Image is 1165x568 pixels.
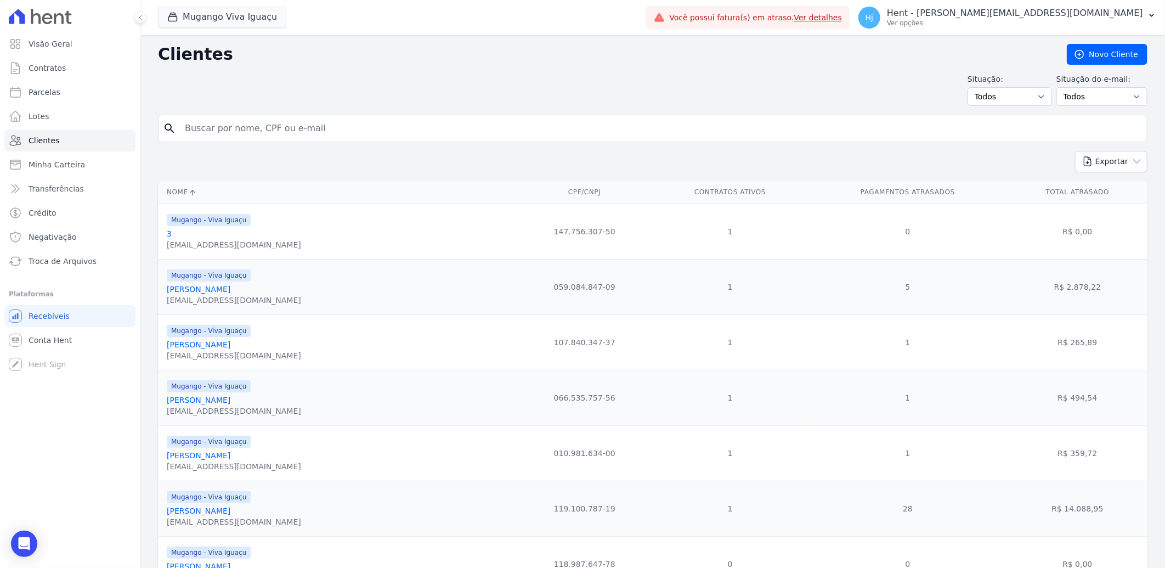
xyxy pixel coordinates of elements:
input: Buscar por nome, CPF ou e-mail [178,117,1143,139]
div: [EMAIL_ADDRESS][DOMAIN_NAME] [167,461,301,472]
span: Mugango - Viva Iguaçu [167,547,251,559]
span: Mugango - Viva Iguaçu [167,269,251,282]
span: Troca de Arquivos [29,256,97,267]
span: Conta Hent [29,335,72,346]
span: Mugango - Viva Iguaçu [167,214,251,226]
a: Visão Geral [4,33,135,55]
a: Transferências [4,178,135,200]
td: 119.100.787-19 [517,481,653,536]
td: 1 [808,314,1008,370]
label: Situação do e-mail: [1056,74,1147,85]
td: R$ 14.088,95 [1008,481,1147,536]
a: Minha Carteira [4,154,135,176]
a: [PERSON_NAME] [167,340,230,349]
a: Contratos [4,57,135,79]
td: 1 [653,425,808,481]
p: Ver opções [887,19,1143,27]
a: [PERSON_NAME] [167,285,230,294]
div: [EMAIL_ADDRESS][DOMAIN_NAME] [167,516,301,527]
th: Contratos Ativos [653,181,808,204]
td: 1 [808,370,1008,425]
a: [PERSON_NAME] [167,451,230,460]
div: [EMAIL_ADDRESS][DOMAIN_NAME] [167,295,301,306]
button: Hj Hent - [PERSON_NAME][EMAIL_ADDRESS][DOMAIN_NAME] Ver opções [850,2,1165,33]
div: [EMAIL_ADDRESS][DOMAIN_NAME] [167,239,301,250]
td: 107.840.347-37 [517,314,653,370]
p: Hent - [PERSON_NAME][EMAIL_ADDRESS][DOMAIN_NAME] [887,8,1143,19]
th: CPF/CNPJ [517,181,653,204]
span: Mugango - Viva Iguaçu [167,436,251,448]
div: Open Intercom Messenger [11,531,37,557]
a: [PERSON_NAME] [167,396,230,404]
span: Mugango - Viva Iguaçu [167,325,251,337]
td: 5 [808,259,1008,314]
i: search [163,122,176,135]
span: Você possui fatura(s) em atraso. [669,12,842,24]
a: Crédito [4,202,135,224]
td: 059.084.847-09 [517,259,653,314]
td: 0 [808,204,1008,259]
span: Contratos [29,63,66,74]
th: Nome [158,181,517,204]
span: Hj [866,14,873,21]
h2: Clientes [158,44,1049,64]
div: [EMAIL_ADDRESS][DOMAIN_NAME] [167,350,301,361]
th: Pagamentos Atrasados [808,181,1008,204]
td: 1 [653,481,808,536]
span: Mugango - Viva Iguaçu [167,380,251,392]
span: Negativação [29,232,77,243]
span: Lotes [29,111,49,122]
div: [EMAIL_ADDRESS][DOMAIN_NAME] [167,406,301,417]
span: Minha Carteira [29,159,85,170]
span: Recebíveis [29,311,70,322]
span: Parcelas [29,87,60,98]
span: Transferências [29,183,84,194]
button: Exportar [1075,151,1147,172]
a: Conta Hent [4,329,135,351]
span: Clientes [29,135,59,146]
td: 1 [653,370,808,425]
td: R$ 265,89 [1008,314,1147,370]
td: R$ 494,54 [1008,370,1147,425]
span: Visão Geral [29,38,72,49]
a: Parcelas [4,81,135,103]
td: R$ 0,00 [1008,204,1147,259]
td: 1 [808,425,1008,481]
a: 3 [167,229,172,238]
td: 1 [653,314,808,370]
td: R$ 359,72 [1008,425,1147,481]
a: Recebíveis [4,305,135,327]
td: 1 [653,259,808,314]
td: 010.981.634-00 [517,425,653,481]
a: Negativação [4,226,135,248]
button: Mugango Viva Iguaçu [158,7,286,27]
a: Troca de Arquivos [4,250,135,272]
td: 147.756.307-50 [517,204,653,259]
a: Clientes [4,130,135,151]
label: Situação: [968,74,1052,85]
td: 066.535.757-56 [517,370,653,425]
td: R$ 2.878,22 [1008,259,1147,314]
span: Crédito [29,207,56,218]
div: Plataformas [9,288,131,301]
th: Total Atrasado [1008,181,1147,204]
a: Lotes [4,105,135,127]
td: 1 [653,204,808,259]
a: Novo Cliente [1067,44,1147,65]
a: [PERSON_NAME] [167,507,230,515]
td: 28 [808,481,1008,536]
span: Mugango - Viva Iguaçu [167,491,251,503]
a: Ver detalhes [794,13,842,22]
